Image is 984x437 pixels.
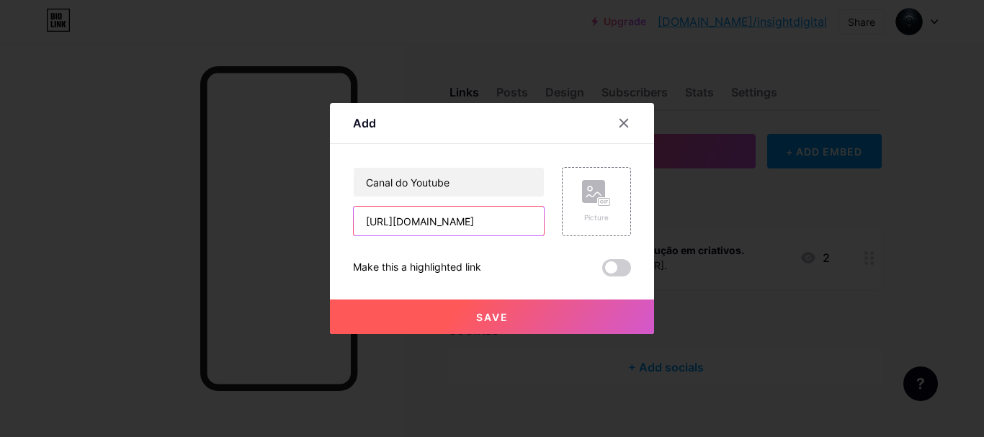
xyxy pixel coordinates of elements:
[582,212,611,223] div: Picture
[330,299,654,334] button: Save
[476,311,509,323] span: Save
[354,207,544,235] input: URL
[353,259,481,276] div: Make this a highlighted link
[354,168,544,197] input: Title
[353,114,376,132] div: Add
